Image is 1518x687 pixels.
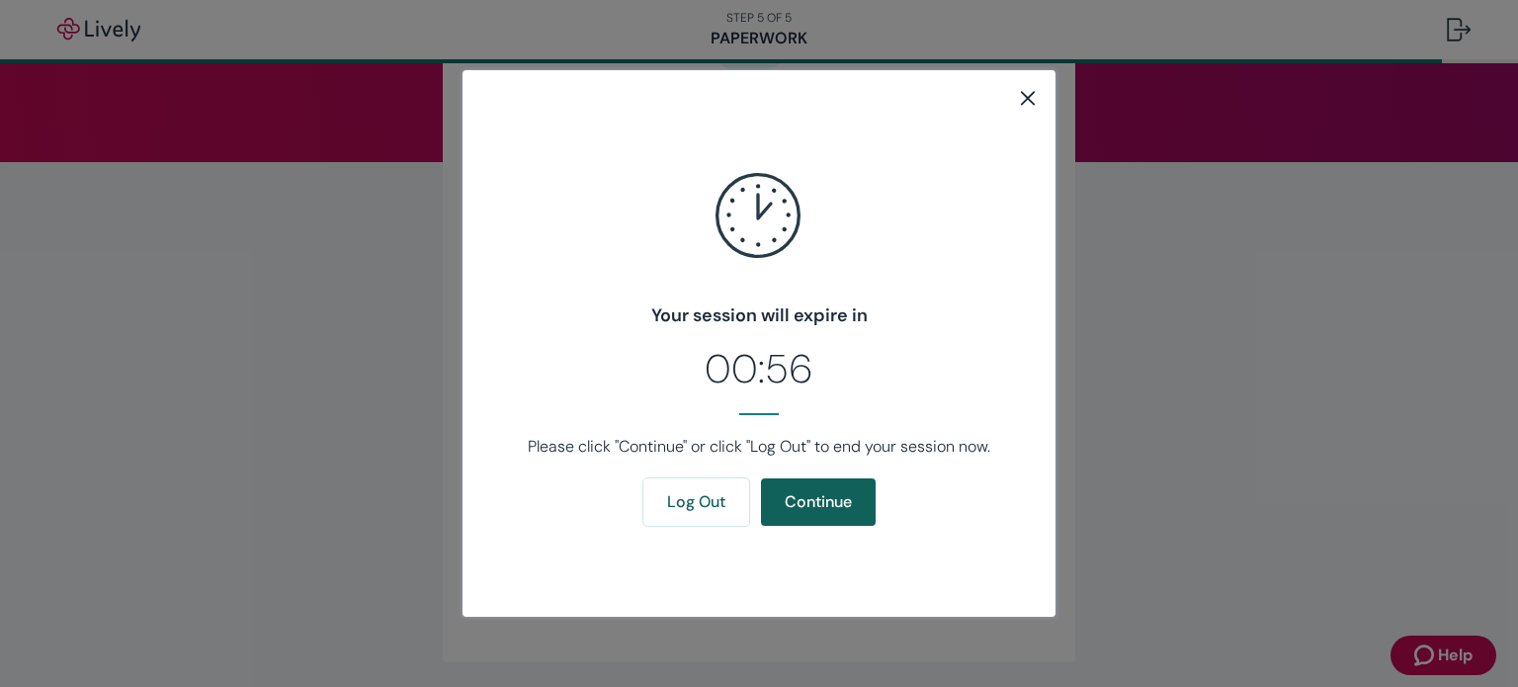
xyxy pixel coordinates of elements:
p: Please click "Continue" or click "Log Out" to end your session now. [516,435,1002,459]
h2: 00:56 [496,339,1022,398]
button: Log Out [643,478,749,526]
button: Continue [761,478,876,526]
svg: close [1016,86,1040,110]
button: close button [1016,86,1040,110]
svg: clock icon [680,137,838,296]
h4: Your session will expire in [496,302,1022,329]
